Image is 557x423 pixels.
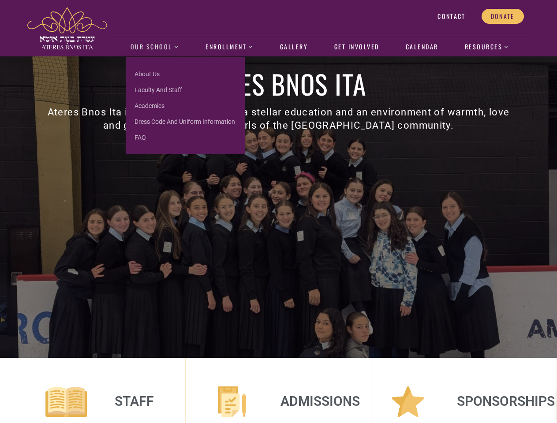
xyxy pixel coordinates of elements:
[126,98,245,114] a: Academics
[401,37,443,57] a: Calendar
[280,393,360,409] a: Admissions
[460,37,514,57] a: Resources
[126,82,245,98] a: Faculty and Staff
[482,9,524,24] a: Donate
[27,7,107,49] img: ateres
[115,393,154,409] a: Staff
[457,393,555,409] a: Sponsorships
[428,9,475,24] a: Contact
[437,12,465,20] span: Contact
[41,106,516,132] h3: Ateres Bnos Ita is committed to provide a stellar education and an environment of warmth, love an...
[491,12,515,20] span: Donate
[126,66,245,82] a: About us
[41,70,516,97] h1: Ateres Bnos Ita
[126,130,245,145] a: FAQ
[329,37,384,57] a: Get Involved
[201,37,258,57] a: Enrollment
[126,57,245,154] ul: Our School
[275,37,312,57] a: Gallery
[126,114,245,130] a: Dress Code and Uniform Information
[126,37,183,57] a: Our School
